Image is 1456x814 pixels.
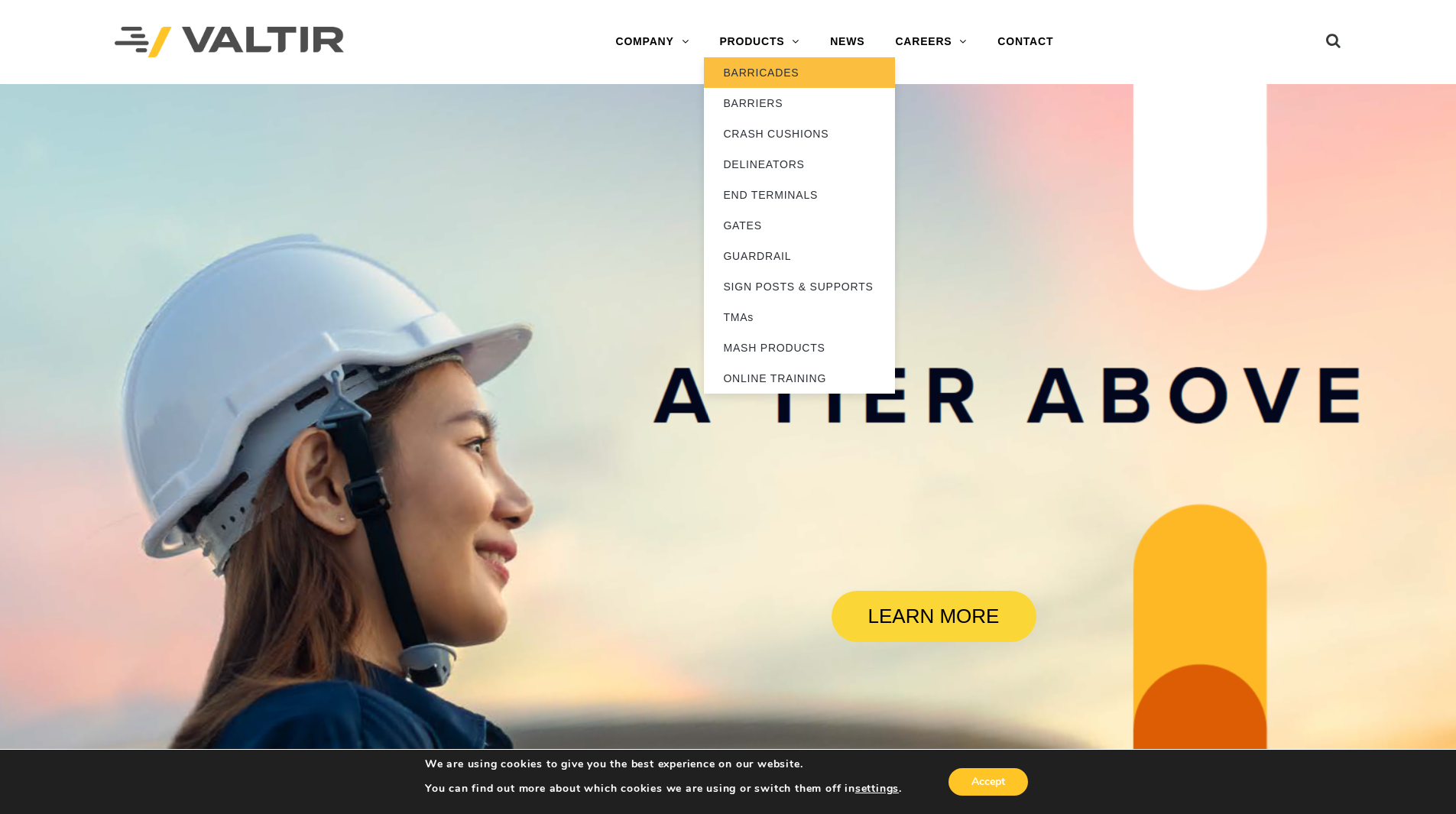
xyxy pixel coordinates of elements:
a: CONTACT [982,27,1068,57]
a: CRASH CUSHIONS [704,118,895,149]
a: BARRIERS [704,88,895,118]
a: DELINEATORS [704,149,895,180]
a: GATES [704,210,895,241]
a: GUARDRAIL [704,241,895,271]
a: BARRICADES [704,57,895,88]
a: PRODUCTS [704,27,815,57]
a: TMAs [704,302,895,332]
a: END TERMINALS [704,180,895,210]
p: We are using cookies to give you the best experience on our website. [425,757,902,771]
a: MASH PRODUCTS [704,332,895,363]
a: CAREERS [880,27,982,57]
button: Accept [949,768,1028,796]
p: You can find out more about which cookies we are using or switch them off in . [425,782,902,796]
a: NEWS [815,27,880,57]
a: SIGN POSTS & SUPPORTS [704,271,895,302]
a: COMPANY [600,27,704,57]
img: Valtir [115,27,344,58]
a: LEARN MORE [832,591,1036,642]
a: ONLINE TRAINING [704,363,895,394]
button: settings [855,782,899,796]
